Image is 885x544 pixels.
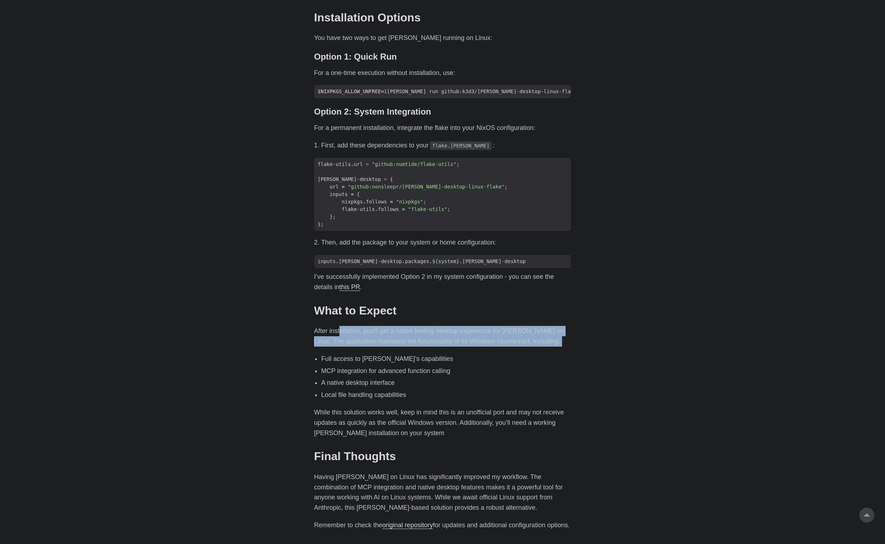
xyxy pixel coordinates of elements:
span: ; [423,199,426,205]
span: = [342,184,345,190]
li: A native desktop interface [321,378,571,388]
p: For a permanent installation, integrate the flake into your NixOS configuration: [314,123,571,133]
span: } [456,258,459,264]
span: . [375,206,378,212]
p: You have two ways to get [PERSON_NAME] running on Linux: [314,33,571,43]
span: . [351,161,354,167]
span: ; [447,206,450,212]
span: "flake-utils" [408,206,447,212]
li: Local file handling capabilities [321,390,571,400]
span: nixpkgs [342,199,363,205]
a: this PR [339,283,360,291]
span: NIXPKGS_ALLOW_UNFREE [320,89,381,94]
span: = [384,176,387,182]
span: flake-utils [318,161,351,167]
span: { [390,176,393,182]
p: After installation, you’ll get a native feeling desktop experience for [PERSON_NAME] on Linux. Th... [314,326,571,347]
span: . [336,258,339,264]
span: = [366,161,369,167]
span: 1 [384,89,387,94]
span: inputs [318,258,336,264]
p: For a one-time execution without installation, use: [314,68,571,78]
span: packages [405,258,429,264]
span: system [438,258,456,264]
span: ; [456,161,459,167]
span: { [357,191,360,197]
h2: Final Thoughts [314,449,571,463]
span: "github:numtide/flake-utils" [372,161,456,167]
a: go to top [859,508,874,523]
span: "github:nonsleepr/[PERSON_NAME]-desktop-linux-flake" [348,184,505,190]
h2: Installation Options [314,11,571,24]
span: ; [505,184,507,190]
span: . [459,258,462,264]
span: $ [PERSON_NAME] run github:k3d3/[PERSON_NAME]-desktop-linux-flake --impure [314,88,608,95]
h3: Option 2: System Integration [314,107,571,117]
h3: Option 1: Quick Run [314,52,571,62]
li: Then, add the package to your system or home configuration: [321,237,571,248]
span: = [402,206,405,212]
a: original repository [382,522,433,529]
code: flake.[PERSON_NAME] [430,141,492,150]
p: While this solution works well, keep in mind this is an unofficial port and may not receive updat... [314,407,571,438]
span: . [429,258,432,264]
span: [PERSON_NAME]-desktop [339,258,402,264]
span: }; [330,214,336,220]
h2: What to Expect [314,304,571,317]
li: MCP integration for advanced function calling [321,366,571,376]
span: . [363,199,366,205]
span: follows [378,206,399,212]
span: ${ [432,258,438,264]
li: Full access to [PERSON_NAME]’s capabilities [321,354,571,364]
span: [PERSON_NAME]-desktop [318,176,381,182]
span: . [402,258,405,264]
p: Remember to check the for updates and additional configuration options. [314,520,571,530]
span: "nixpkgs" [396,199,423,205]
span: = [381,89,384,94]
span: [PERSON_NAME]-desktop [462,258,526,264]
p: Having [PERSON_NAME] on Linux has significantly improved my workflow. The combination of MCP inte... [314,472,571,513]
span: flake-utils [342,206,375,212]
span: }; [318,221,324,227]
li: First, add these dependencies to your : [321,140,571,151]
span: = [390,199,393,205]
span: url [354,161,363,167]
span: url [330,184,339,190]
span: = [351,191,354,197]
span: follows [366,199,387,205]
p: I’ve successfully implemented Option 2 in my system configuration - you can see the details in . [314,272,571,292]
span: inputs [330,191,348,197]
